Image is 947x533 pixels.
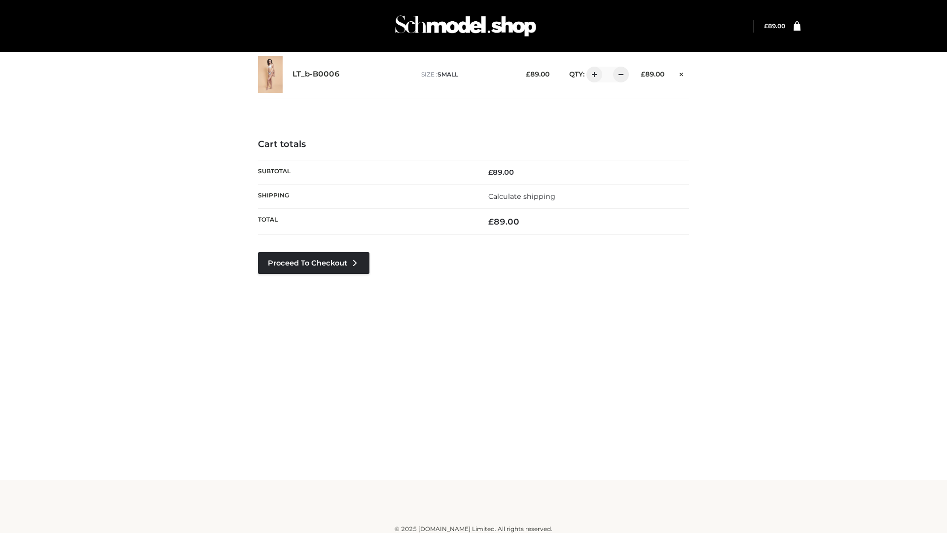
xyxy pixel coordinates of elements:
a: Remove this item [674,67,689,79]
bdi: 89.00 [488,217,519,227]
bdi: 89.00 [641,70,664,78]
h4: Cart totals [258,139,689,150]
th: Shipping [258,184,473,208]
span: SMALL [437,71,458,78]
span: £ [488,168,493,177]
div: QTY: [559,67,625,82]
a: LT_b-B0006 [292,70,340,79]
th: Subtotal [258,160,473,184]
bdi: 89.00 [488,168,514,177]
img: Schmodel Admin 964 [392,6,540,45]
bdi: 89.00 [764,22,785,30]
span: £ [641,70,645,78]
a: £89.00 [764,22,785,30]
a: Proceed to Checkout [258,252,369,274]
a: Calculate shipping [488,192,555,201]
span: £ [488,217,494,227]
p: size : [421,70,510,79]
th: Total [258,209,473,235]
span: £ [526,70,530,78]
span: £ [764,22,768,30]
bdi: 89.00 [526,70,549,78]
